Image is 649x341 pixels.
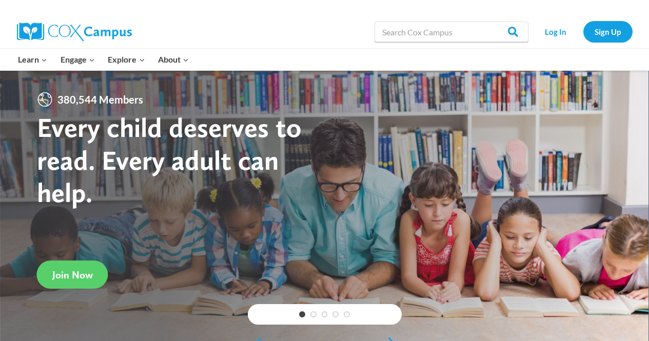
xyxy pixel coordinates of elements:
a: Join Now [37,260,108,289]
span: About [158,53,189,66]
a: 5 [344,311,350,317]
span: Engage [61,53,95,66]
img: Cox Campus [17,23,132,41]
a: 1 [299,311,305,317]
a: Sign Up [583,21,633,42]
nav: Primary Navigation [12,49,195,70]
strong: Every child deserves to read. Every adult can help. [37,111,302,209]
span: Learn [18,53,47,66]
span: Explore [108,53,145,66]
a: 2 [310,311,317,317]
a: 3 [322,311,328,317]
input: Search Cox Campus [375,22,528,42]
a: 4 [332,311,339,317]
nav: Secondary Navigation [534,21,633,42]
span: Join Now [52,269,93,281]
span: 380,544 Members [53,91,147,108]
a: Log In [534,21,578,42]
